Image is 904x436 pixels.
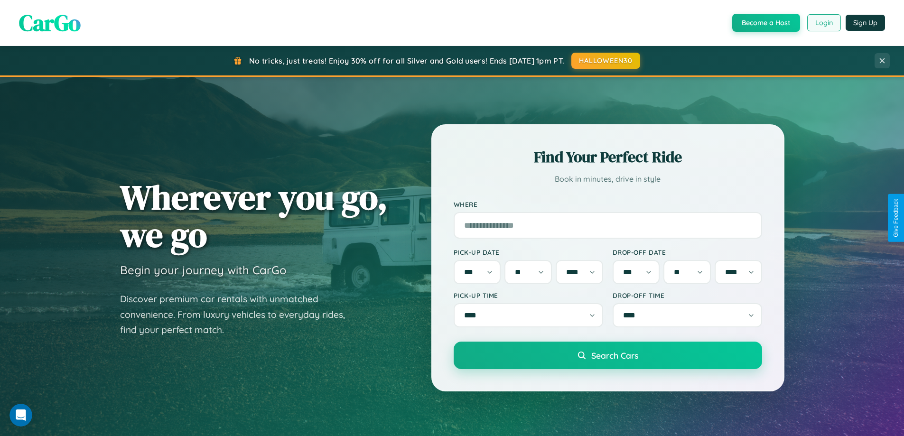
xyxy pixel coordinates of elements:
[613,248,762,256] label: Drop-off Date
[807,14,841,31] button: Login
[19,7,81,38] span: CarGo
[249,56,564,65] span: No tricks, just treats! Enjoy 30% off for all Silver and Gold users! Ends [DATE] 1pm PT.
[454,291,603,299] label: Pick-up Time
[454,147,762,167] h2: Find Your Perfect Ride
[571,53,640,69] button: HALLOWEEN30
[732,14,800,32] button: Become a Host
[9,404,32,427] iframe: Intercom live chat
[613,291,762,299] label: Drop-off Time
[454,172,762,186] p: Book in minutes, drive in style
[120,291,357,338] p: Discover premium car rentals with unmatched convenience. From luxury vehicles to everyday rides, ...
[893,199,899,237] div: Give Feedback
[454,200,762,208] label: Where
[454,248,603,256] label: Pick-up Date
[120,263,287,277] h3: Begin your journey with CarGo
[120,178,388,253] h1: Wherever you go, we go
[454,342,762,369] button: Search Cars
[591,350,638,361] span: Search Cars
[846,15,885,31] button: Sign Up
